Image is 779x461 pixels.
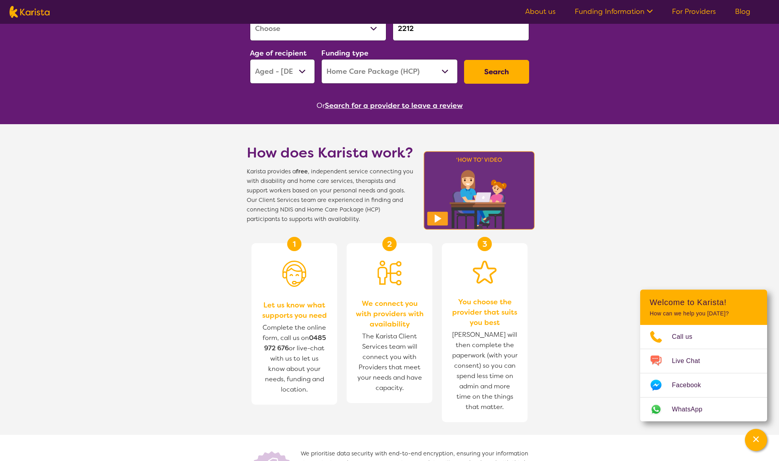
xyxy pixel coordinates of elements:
[263,323,326,394] span: Complete the online form, call us on or live-chat with us to let us know about your needs, fundin...
[464,60,529,84] button: Search
[296,168,308,175] b: free
[355,298,424,329] span: We connect you with providers with availability
[478,237,492,251] div: 3
[355,329,424,395] span: The Karista Client Services team will connect you with Providers that meet your needs and have ca...
[421,149,537,232] img: Karista video
[640,290,767,421] div: Channel Menu
[317,100,325,111] span: Or
[325,100,463,111] button: Search for a provider to leave a review
[10,6,50,18] img: Karista logo
[672,355,710,367] span: Live Chat
[393,16,529,41] input: Type
[735,7,750,16] a: Blog
[650,298,758,307] h2: Welcome to Karista!
[672,331,702,343] span: Call us
[282,261,306,287] img: Person with headset icon
[247,167,413,224] span: Karista provides a , independent service connecting you with disability and home care services, t...
[640,398,767,421] a: Web link opens in a new tab.
[250,48,307,58] label: Age of recipient
[382,237,397,251] div: 2
[650,310,758,317] p: How can we help you [DATE]?
[247,143,413,162] h1: How does Karista work?
[640,325,767,421] ul: Choose channel
[745,429,767,451] button: Channel Menu
[525,7,556,16] a: About us
[672,403,712,415] span: WhatsApp
[321,48,368,58] label: Funding type
[287,237,301,251] div: 1
[672,7,716,16] a: For Providers
[450,328,520,414] span: [PERSON_NAME] will then complete the paperwork (with your consent) so you can spend less time on ...
[473,261,497,284] img: Star icon
[450,297,520,328] span: You choose the provider that suits you best
[259,300,329,321] span: Let us know what supports you need
[672,379,710,391] span: Facebook
[575,7,653,16] a: Funding Information
[378,261,401,285] img: Person being matched to services icon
